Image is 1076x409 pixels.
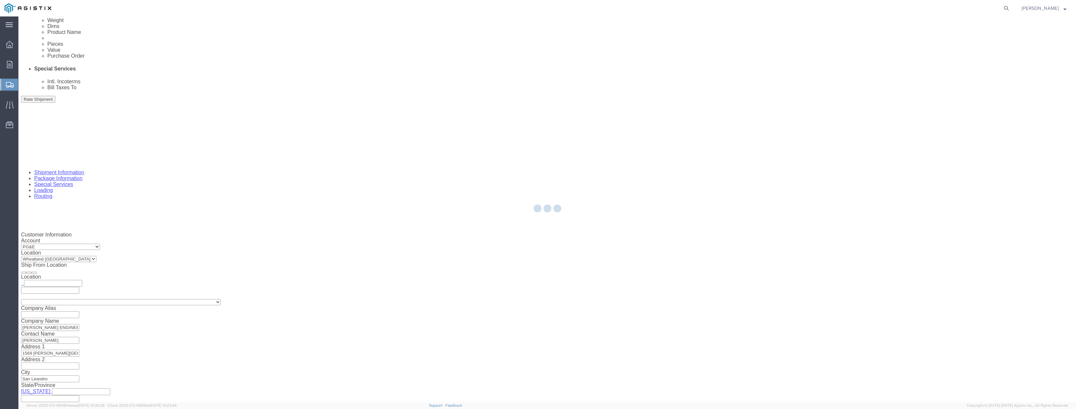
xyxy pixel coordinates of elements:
[429,403,445,407] a: Support
[108,403,177,407] span: Client: 2025.17.0-159f9de
[967,403,1068,408] span: Copyright © [DATE]-[DATE] Agistix Inc., All Rights Reserved
[1021,4,1067,12] button: [PERSON_NAME]
[78,403,105,407] span: [DATE] 10:32:38
[26,403,105,407] span: Server: 2025.17.0-1194904eeae
[150,403,177,407] span: [DATE] 10:23:34
[5,3,51,13] img: logo
[1021,5,1059,12] span: Bill Murphy
[445,403,462,407] a: Feedback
